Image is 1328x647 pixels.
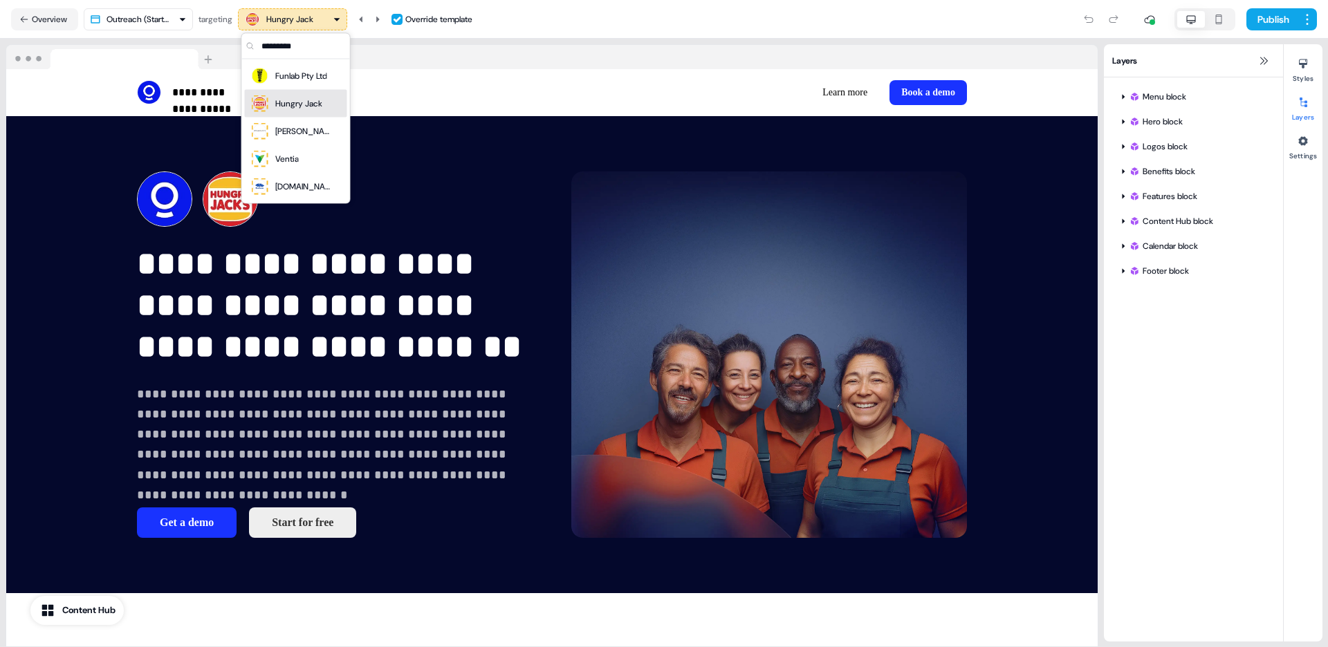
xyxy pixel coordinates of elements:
div: Calendar block [1112,235,1275,257]
div: Content Hub block [1129,214,1269,228]
div: Logos block [1129,140,1269,153]
div: Content Hub block [1112,210,1275,232]
div: Hungry Jack [275,97,322,111]
div: Benefits block [1112,160,1275,182]
button: Publish [1246,8,1298,30]
div: targeting [199,12,232,26]
button: Styles [1284,53,1322,83]
button: Layers [1284,91,1322,122]
div: [DOMAIN_NAME] [275,180,331,194]
div: Funlab Pty Ltd [275,69,327,83]
div: Benefits block [1129,165,1269,178]
div: Footer block [1112,260,1275,282]
div: Get a demoStart for free [137,507,533,538]
div: Hungry Jack [266,12,313,26]
button: Settings [1284,130,1322,160]
button: Hungry Jack [238,8,347,30]
img: Browser topbar [6,45,219,70]
div: Logos block [1112,135,1275,158]
button: Content Hub [30,596,124,625]
button: Overview [11,8,78,30]
div: Learn moreBook a demo [557,80,967,105]
div: Hero block [1112,111,1275,133]
div: Menu block [1129,90,1269,104]
div: Override template [405,12,472,26]
div: Features block [1129,189,1269,203]
button: Get a demo [137,507,237,538]
div: Layers [1104,44,1283,77]
div: Features block [1112,185,1275,207]
button: Book a demo [889,80,967,105]
div: Content Hub [62,603,116,617]
img: Image [571,171,967,538]
button: Start for free [249,507,356,538]
div: [PERSON_NAME] [275,124,331,138]
div: Menu block [1112,86,1275,108]
div: Calendar block [1129,239,1269,253]
div: Footer block [1129,264,1269,278]
div: Outreach (Starter) [107,12,173,26]
div: Ventia [275,152,299,166]
button: Learn more [811,80,878,105]
div: Hero block [1129,115,1269,129]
